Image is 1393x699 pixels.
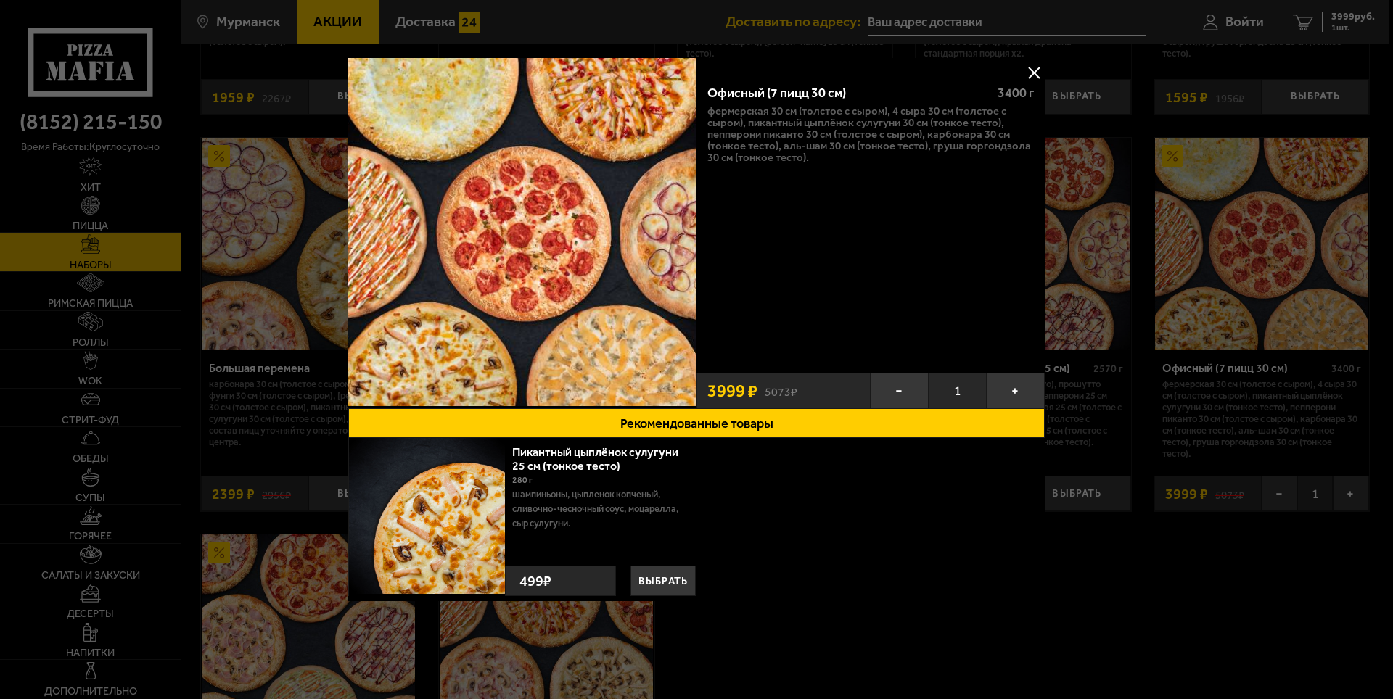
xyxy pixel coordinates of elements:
a: Пикантный цыплёнок сулугуни 25 см (тонкое тесто) [512,445,678,473]
span: 1 [929,373,987,408]
span: 280 г [512,475,533,485]
a: Офисный (7 пицц 30 см) [348,58,696,408]
s: 5073 ₽ [765,383,797,398]
p: Фермерская 30 см (толстое с сыром), 4 сыра 30 см (толстое с сыром), Пикантный цыплёнок сулугуни 3... [707,105,1034,163]
strong: 499 ₽ [516,566,555,595]
p: шампиньоны, цыпленок копченый, сливочно-чесночный соус, моцарелла, сыр сулугуни. [512,487,685,531]
span: 3999 ₽ [707,382,757,400]
button: − [871,373,929,408]
img: Офисный (7 пицц 30 см) [348,58,696,406]
span: 3400 г [998,85,1034,101]
button: Рекомендованные товары [348,408,1045,438]
div: Офисный (7 пицц 30 см) [707,86,985,102]
button: + [987,373,1045,408]
button: Выбрать [630,566,696,596]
